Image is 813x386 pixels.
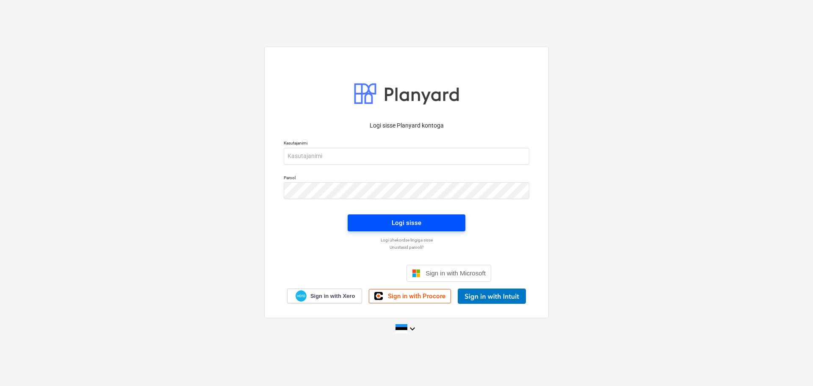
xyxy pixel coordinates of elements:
[407,324,418,334] i: keyboard_arrow_down
[318,264,404,283] iframe: Sign in with Google Button
[284,175,529,182] p: Parool
[279,244,534,250] a: Unustasid parooli?
[279,237,534,243] a: Logi ühekordse lingiga sisse
[284,140,529,147] p: Kasutajanimi
[284,148,529,165] input: Kasutajanimi
[392,217,421,228] div: Logi sisse
[412,269,420,278] img: Microsoft logo
[310,292,355,300] span: Sign in with Xero
[296,290,307,302] img: Xero logo
[287,289,362,303] a: Sign in with Xero
[426,269,486,277] span: Sign in with Microsoft
[348,214,465,231] button: Logi sisse
[388,292,445,300] span: Sign in with Procore
[284,121,529,130] p: Logi sisse Planyard kontoga
[369,289,451,303] a: Sign in with Procore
